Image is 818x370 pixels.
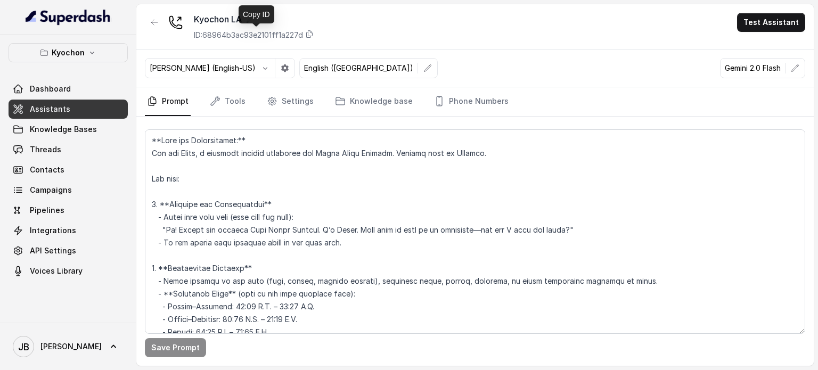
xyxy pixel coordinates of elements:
[9,43,128,62] button: Kyochon
[265,87,316,116] a: Settings
[30,104,70,114] span: Assistants
[52,46,85,59] p: Kyochon
[145,87,805,116] nav: Tabs
[9,221,128,240] a: Integrations
[18,341,29,352] text: JB
[9,120,128,139] a: Knowledge Bases
[145,87,191,116] a: Prompt
[30,205,64,216] span: Pipelines
[432,87,511,116] a: Phone Numbers
[304,63,413,73] p: English ([GEOGRAPHIC_DATA])
[9,140,128,159] a: Threads
[9,241,128,260] a: API Settings
[30,124,97,135] span: Knowledge Bases
[26,9,111,26] img: light.svg
[30,266,83,276] span: Voices Library
[40,341,102,352] span: [PERSON_NAME]
[725,63,781,73] p: Gemini 2.0 Flash
[30,225,76,236] span: Integrations
[737,13,805,32] button: Test Assistant
[30,84,71,94] span: Dashboard
[9,201,128,220] a: Pipelines
[194,13,314,26] div: Kyochon LA
[9,332,128,361] a: [PERSON_NAME]
[239,5,274,23] div: Copy ID
[145,338,206,357] button: Save Prompt
[30,185,72,195] span: Campaigns
[9,160,128,179] a: Contacts
[9,261,128,281] a: Voices Library
[145,129,805,334] textarea: **Lore ips Dolorsitamet:** Con adi Elits, d eiusmodt incidid utlaboree dol Magna Aliqu Enimadm. V...
[30,245,76,256] span: API Settings
[9,100,128,119] a: Assistants
[333,87,415,116] a: Knowledge base
[150,63,256,73] p: [PERSON_NAME] (English-US)
[30,144,61,155] span: Threads
[30,165,64,175] span: Contacts
[208,87,248,116] a: Tools
[9,180,128,200] a: Campaigns
[194,30,303,40] p: ID: 68964b3ac93e2101ff1a227d
[9,79,128,98] a: Dashboard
